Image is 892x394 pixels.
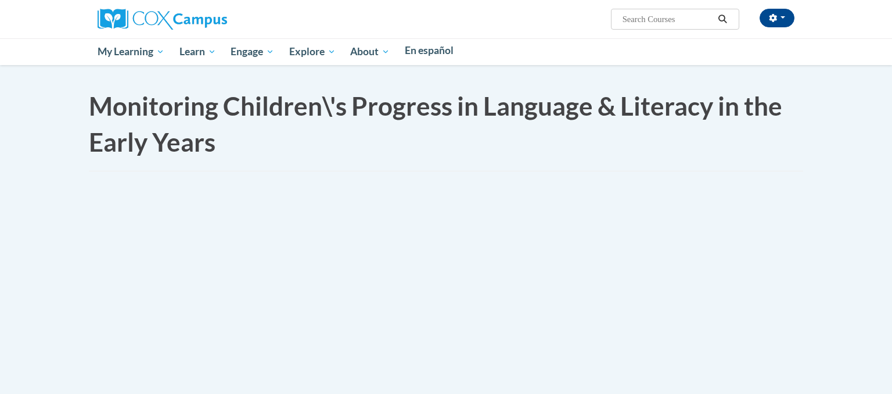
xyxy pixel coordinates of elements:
[350,45,390,59] span: About
[98,45,164,59] span: My Learning
[714,12,732,26] button: Search
[172,38,224,65] a: Learn
[405,44,454,56] span: En español
[80,38,812,65] div: Main menu
[289,45,336,59] span: Explore
[179,45,216,59] span: Learn
[718,15,728,24] i: 
[397,38,461,63] a: En español
[223,38,282,65] a: Engage
[760,9,794,27] button: Account Settings
[231,45,274,59] span: Engage
[89,91,782,157] span: Monitoring Children\'s Progress in Language & Literacy in the Early Years
[98,13,227,23] a: Cox Campus
[343,38,398,65] a: About
[282,38,343,65] a: Explore
[98,9,227,30] img: Cox Campus
[90,38,172,65] a: My Learning
[621,12,714,26] input: Search Courses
